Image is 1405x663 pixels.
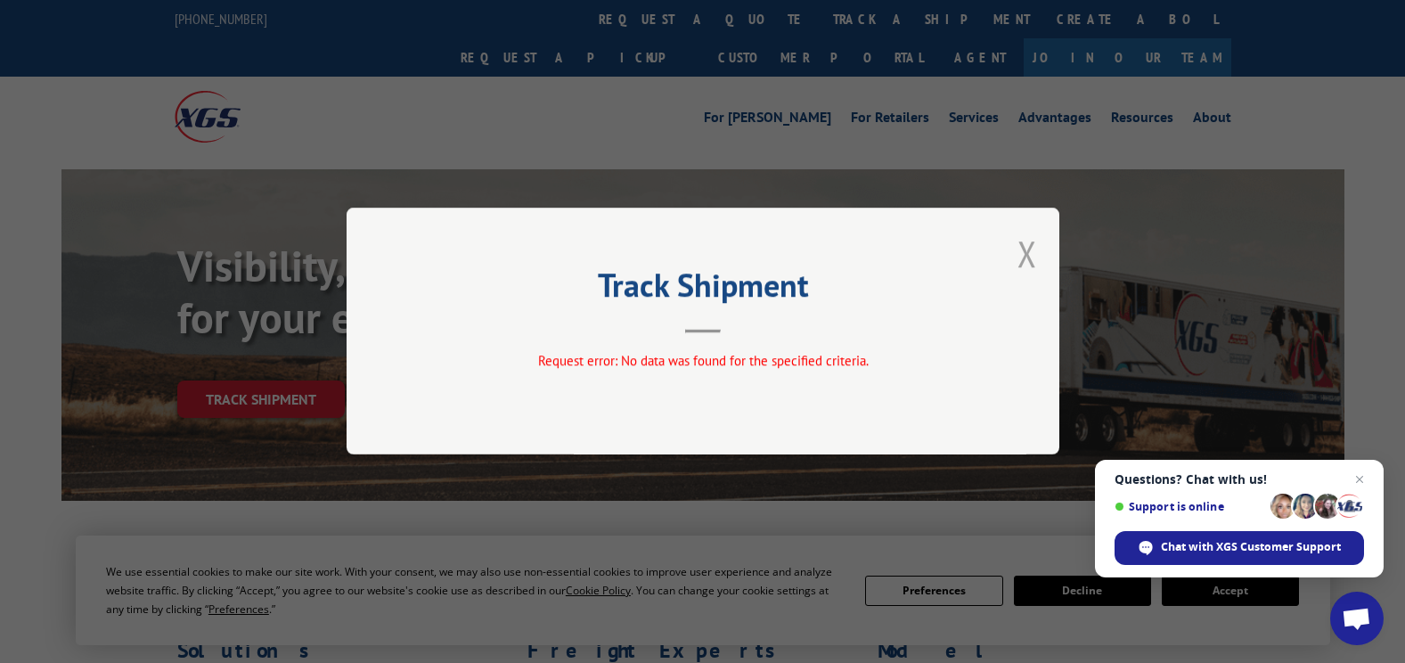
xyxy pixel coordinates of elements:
[1349,469,1370,490] span: Close chat
[1115,472,1364,487] span: Questions? Chat with us!
[1115,531,1364,565] div: Chat with XGS Customer Support
[1115,500,1264,513] span: Support is online
[1161,539,1341,555] span: Chat with XGS Customer Support
[1330,592,1384,645] div: Open chat
[537,353,868,370] span: Request error: No data was found for the specified criteria.
[436,273,970,307] h2: Track Shipment
[1017,230,1037,277] button: Close modal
